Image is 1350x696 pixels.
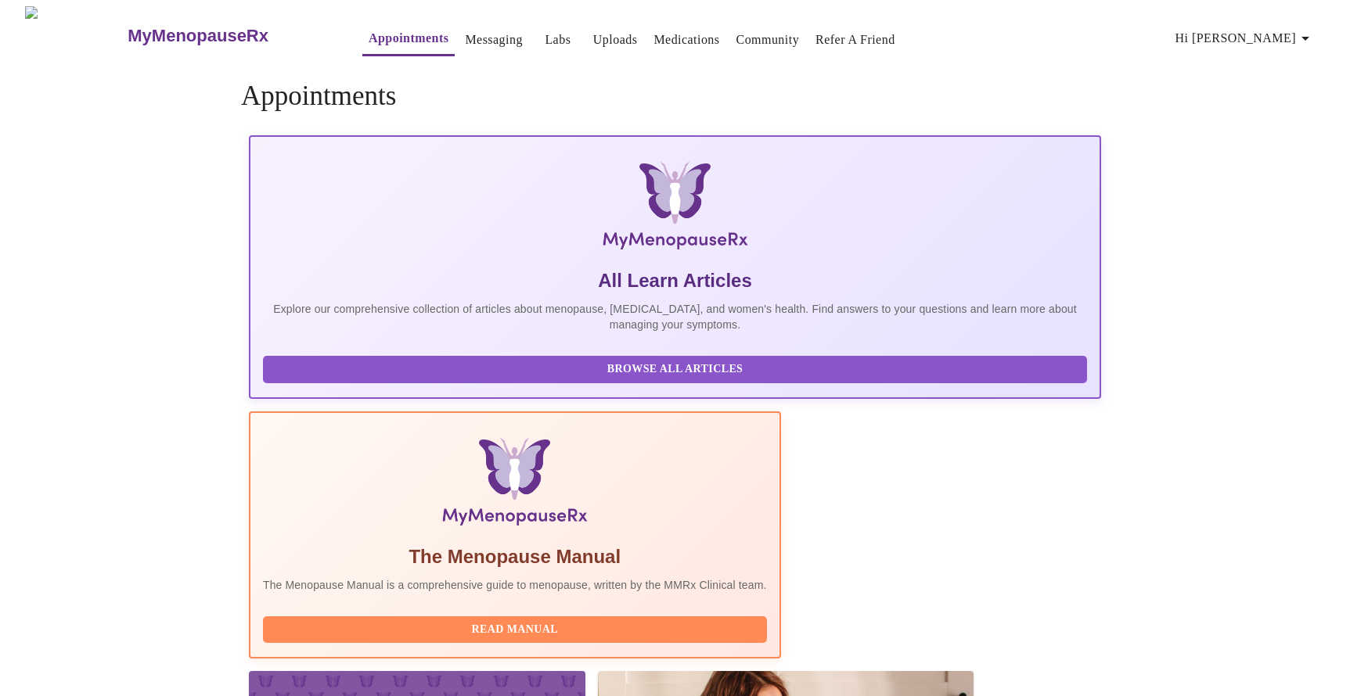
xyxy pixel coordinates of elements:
[263,356,1087,383] button: Browse All Articles
[279,360,1071,379] span: Browse All Articles
[25,6,126,65] img: MyMenopauseRx Logo
[587,24,644,56] button: Uploads
[815,29,895,51] a: Refer a Friend
[809,24,902,56] button: Refer a Friend
[391,162,959,256] img: MyMenopauseRx Logo
[279,620,751,640] span: Read Manual
[1175,27,1315,49] span: Hi [PERSON_NAME]
[263,301,1087,332] p: Explore our comprehensive collection of articles about menopause, [MEDICAL_DATA], and women's hea...
[263,577,767,593] p: The Menopause Manual is a comprehensive guide to menopause, written by the MMRx Clinical team.
[653,29,719,51] a: Medications
[263,544,767,569] h5: The Menopause Manual
[263,616,767,644] button: Read Manual
[241,81,1109,112] h4: Appointments
[459,24,528,56] button: Messaging
[263,361,1091,375] a: Browse All Articles
[343,438,686,532] img: Menopause Manual
[369,27,448,49] a: Appointments
[465,29,522,51] a: Messaging
[545,29,571,51] a: Labs
[1169,23,1321,54] button: Hi [PERSON_NAME]
[647,24,725,56] button: Medications
[263,268,1087,293] h5: All Learn Articles
[533,24,583,56] button: Labs
[126,9,331,63] a: MyMenopauseRx
[593,29,638,51] a: Uploads
[362,23,455,56] button: Appointments
[128,26,268,46] h3: MyMenopauseRx
[736,29,800,51] a: Community
[263,622,771,635] a: Read Manual
[730,24,806,56] button: Community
